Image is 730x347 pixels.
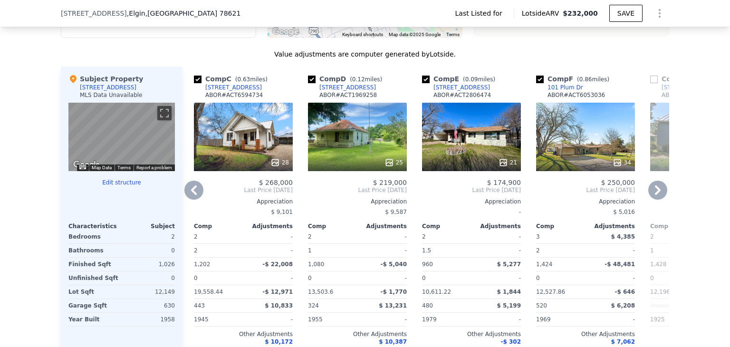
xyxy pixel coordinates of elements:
[662,91,719,99] div: ABOR # ACT7043619
[68,299,120,312] div: Garage Sqft
[262,261,293,268] span: -$ 22,008
[433,84,490,91] div: [STREET_ADDRESS]
[611,338,635,345] span: $ 7,062
[79,165,86,169] button: Keyboard shortcuts
[359,313,407,326] div: -
[536,244,584,257] div: 2
[308,313,355,326] div: 1955
[389,32,441,37] span: Map data ©2025 Google
[194,289,223,295] span: 19,558.44
[359,271,407,285] div: -
[80,84,136,91] div: [STREET_ADDRESS]
[194,186,293,194] span: Last Price [DATE]
[536,74,613,84] div: Comp F
[68,179,175,186] button: Edit structure
[536,198,635,205] div: Appreciation
[547,84,583,91] div: 101 Plum Dr
[61,49,669,59] div: Value adjustments are computer generated by Lotside .
[650,233,654,240] span: 2
[68,258,120,271] div: Finished Sqft
[231,76,271,83] span: ( miles)
[422,330,521,338] div: Other Adjustments
[433,91,491,99] div: ABOR # ACT2806474
[650,261,666,268] span: 1,428
[536,233,540,240] span: 3
[422,313,470,326] div: 1979
[61,9,127,18] span: [STREET_ADDRESS]
[205,91,263,99] div: ABOR # ACT6594734
[473,313,521,326] div: -
[71,159,102,171] img: Google
[308,330,407,338] div: Other Adjustments
[422,186,521,194] span: Last Price [DATE]
[68,271,120,285] div: Unfinished Sqft
[379,338,407,345] span: $ 10,387
[245,230,293,243] div: -
[605,261,635,268] span: -$ 48,481
[80,91,143,99] div: MLS Data Unavailable
[117,165,131,170] a: Terms (opens in new tab)
[563,10,598,17] span: $232,000
[342,31,383,38] button: Keyboard shortcuts
[265,302,293,309] span: $ 10,833
[308,198,407,205] div: Appreciation
[194,198,293,205] div: Appreciation
[422,244,470,257] div: 1.5
[446,32,460,37] a: Terms (opens in new tab)
[124,285,175,299] div: 12,149
[68,244,120,257] div: Bathrooms
[615,289,635,295] span: -$ 646
[68,103,175,171] div: Map
[270,26,301,38] img: Google
[455,9,506,18] span: Last Listed for
[124,271,175,285] div: 0
[308,302,319,309] span: 324
[308,84,376,91] a: [STREET_ADDRESS]
[473,230,521,243] div: -
[536,313,584,326] div: 1969
[194,74,271,84] div: Comp C
[194,233,198,240] span: 2
[422,302,433,309] span: 480
[497,302,521,309] span: $ 5,199
[308,74,386,84] div: Comp D
[237,76,250,83] span: 0.63
[609,21,651,27] text: Unselected Comp
[308,233,312,240] span: 2
[586,222,635,230] div: Adjustments
[536,222,586,230] div: Comp
[422,222,471,230] div: Comp
[194,222,243,230] div: Comp
[499,158,517,167] div: 21
[650,299,698,312] div: Unspecified
[473,244,521,257] div: -
[357,222,407,230] div: Adjustments
[124,244,175,257] div: 0
[308,222,357,230] div: Comp
[124,230,175,243] div: 2
[245,271,293,285] div: -
[308,244,355,257] div: 1
[352,76,365,83] span: 0.12
[308,261,324,268] span: 1,080
[587,313,635,326] div: -
[422,261,433,268] span: 960
[384,158,403,167] div: 25
[381,289,407,295] span: -$ 1,770
[68,74,143,84] div: Subject Property
[194,84,262,91] a: [STREET_ADDRESS]
[122,222,175,230] div: Subject
[536,261,552,268] span: 1,424
[536,289,565,295] span: 12,527.86
[422,84,490,91] a: [STREET_ADDRESS]
[271,209,293,215] span: $ 9,101
[601,179,635,186] span: $ 250,000
[497,261,521,268] span: $ 5,277
[613,209,635,215] span: $ 5,016
[381,261,407,268] span: -$ 5,040
[262,289,293,295] span: -$ 12,971
[609,5,643,22] button: SAVE
[124,299,175,312] div: 630
[650,222,700,230] div: Comp
[319,91,377,99] div: ABOR # ACT1969258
